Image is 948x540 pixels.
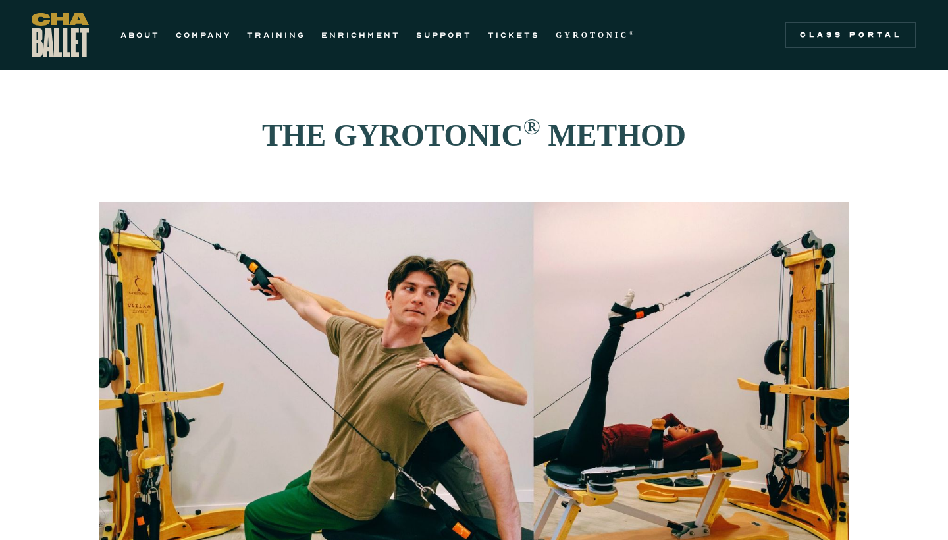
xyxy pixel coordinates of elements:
a: TRAINING [247,27,305,43]
a: ENRICHMENT [321,27,400,43]
a: SUPPORT [416,27,472,43]
a: GYROTONIC® [556,27,636,43]
strong: GYROTONIC [556,30,629,40]
strong: METHOD [548,119,686,152]
a: ABOUT [120,27,160,43]
a: TICKETS [488,27,540,43]
sup: ® [629,30,636,36]
strong: THE GYROTONIC [262,119,523,152]
a: home [32,13,89,57]
sup: ® [523,114,540,139]
a: COMPANY [176,27,231,43]
a: Class Portal [785,22,916,48]
div: Class Portal [793,30,908,40]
